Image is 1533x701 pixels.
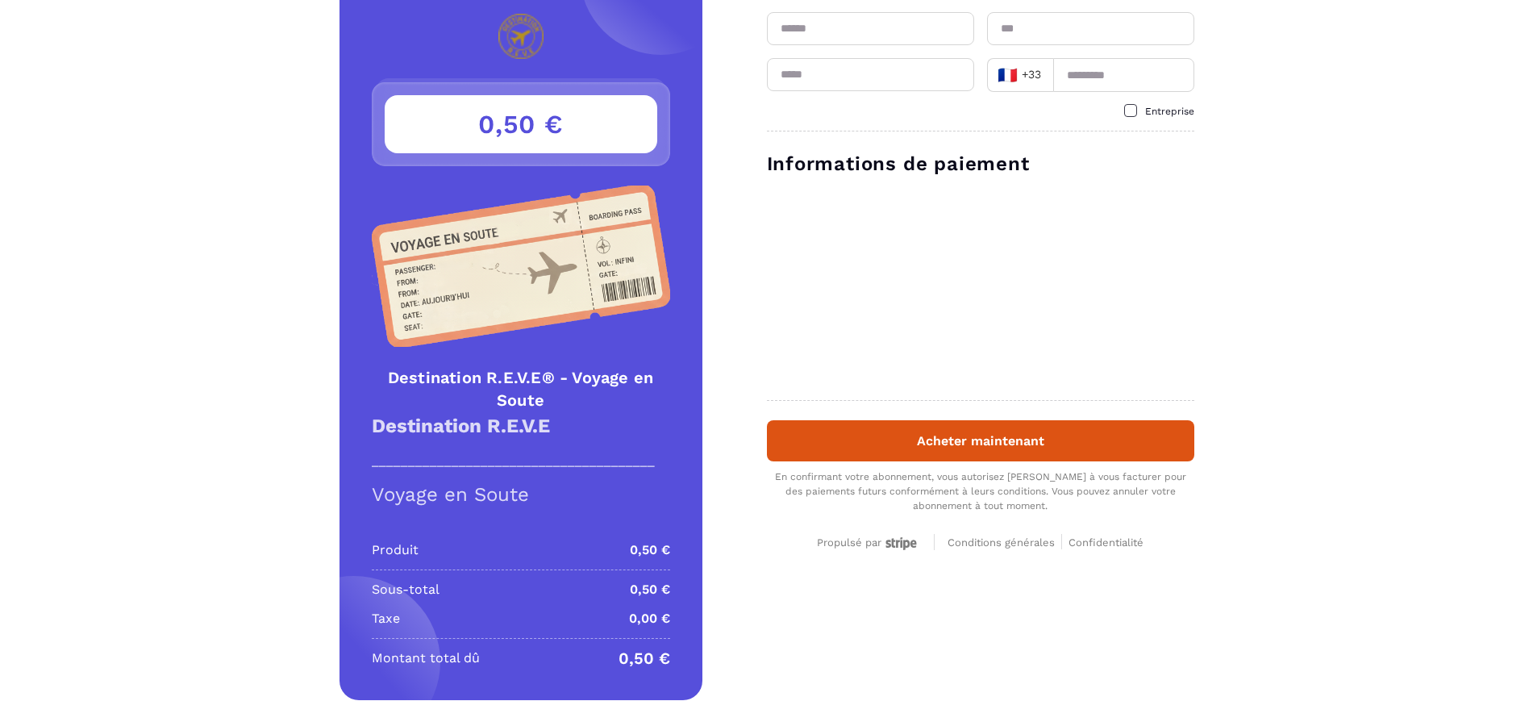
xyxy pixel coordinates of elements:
div: En confirmant votre abonnement, vous autorisez [PERSON_NAME] à vous facturer pour des paiements f... [767,469,1194,513]
img: logo [455,14,587,59]
span: 🇫🇷 [998,64,1018,86]
p: 0,50 € [619,649,670,668]
a: Propulsé par [817,534,921,549]
a: Confidentialité [1069,534,1144,549]
button: Acheter maintenant [767,420,1194,461]
h3: 0,50 € [385,95,657,153]
h4: Destination R.E.V.E® - Voyage en Soute [372,366,670,411]
h3: Informations de paiement [767,151,1194,177]
p: 0,00 € [629,609,670,628]
span: +33 [997,64,1042,86]
p: 0,50 € [630,540,670,560]
input: Search for option [1045,63,1048,87]
div: Search for option [987,58,1053,92]
span: Confidentialité [1069,536,1144,549]
p: 0,50 € [630,580,670,599]
a: Conditions générales [948,534,1062,549]
strong: Destination R.E.V.E [372,415,550,437]
p: _______________________________________ [372,453,670,468]
h1: Voyage en Soute [372,483,670,506]
div: Propulsé par [817,536,921,550]
span: Conditions générales [948,536,1055,549]
iframe: Cadre de saisie sécurisé pour le paiement [764,186,1198,384]
span: Entreprise [1145,106,1194,117]
p: Produit [372,540,419,560]
img: Product Image [372,186,670,347]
